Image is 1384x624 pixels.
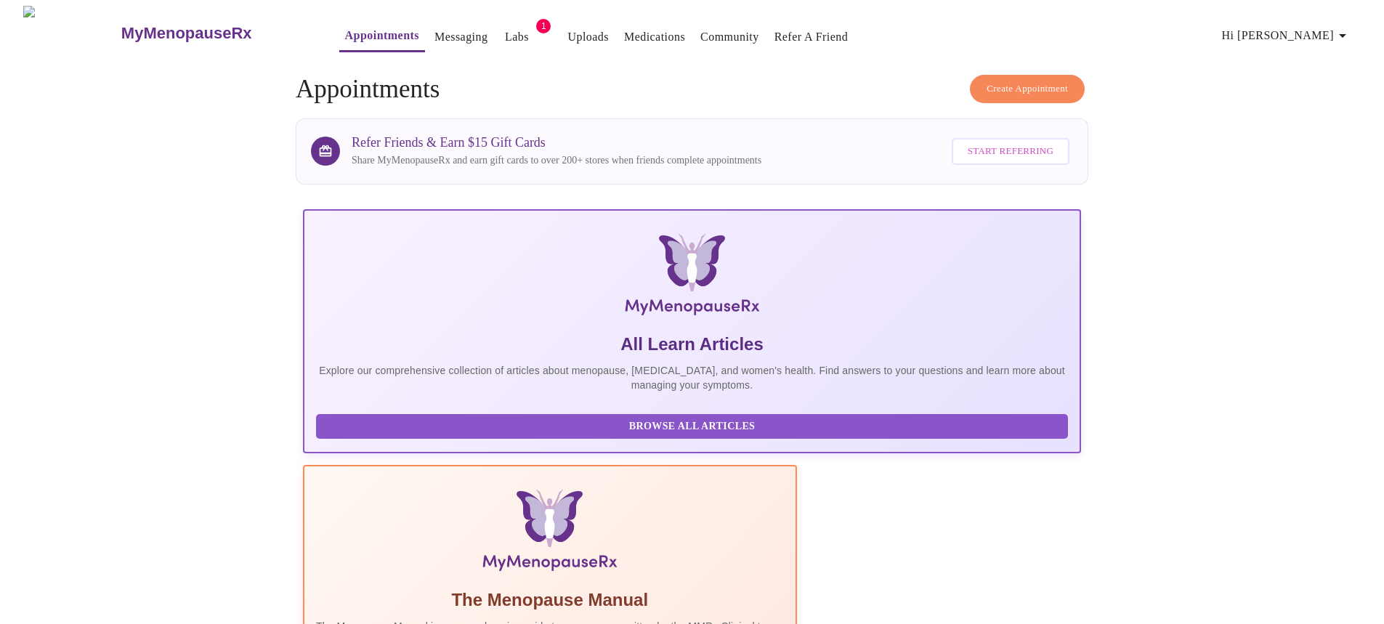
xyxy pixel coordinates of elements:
[23,6,119,60] img: MyMenopauseRx Logo
[700,27,759,47] a: Community
[536,19,551,33] span: 1
[352,153,761,168] p: Share MyMenopauseRx and earn gift cards to over 200+ stores when friends complete appointments
[121,24,252,43] h3: MyMenopauseRx
[505,27,529,47] a: Labs
[952,138,1069,165] button: Start Referring
[429,23,493,52] button: Messaging
[296,75,1088,104] h4: Appointments
[352,135,761,150] h3: Refer Friends & Earn $15 Gift Cards
[345,25,419,46] a: Appointments
[493,23,540,52] button: Labs
[331,418,1053,436] span: Browse All Articles
[562,23,615,52] button: Uploads
[316,419,1072,431] a: Browse All Articles
[433,234,951,321] img: MyMenopauseRx Logo
[948,131,1073,172] a: Start Referring
[987,81,1068,97] span: Create Appointment
[1222,25,1351,46] span: Hi [PERSON_NAME]
[119,8,309,59] a: MyMenopauseRx
[567,27,609,47] a: Uploads
[390,490,709,577] img: Menopause Manual
[769,23,854,52] button: Refer a Friend
[316,363,1068,392] p: Explore our comprehensive collection of articles about menopause, [MEDICAL_DATA], and women's hea...
[316,333,1068,356] h5: All Learn Articles
[774,27,849,47] a: Refer a Friend
[434,27,487,47] a: Messaging
[339,21,425,52] button: Appointments
[316,588,784,612] h5: The Menopause Manual
[618,23,691,52] button: Medications
[1216,21,1357,50] button: Hi [PERSON_NAME]
[316,414,1068,439] button: Browse All Articles
[624,27,685,47] a: Medications
[695,23,765,52] button: Community
[968,143,1053,160] span: Start Referring
[970,75,1085,103] button: Create Appointment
